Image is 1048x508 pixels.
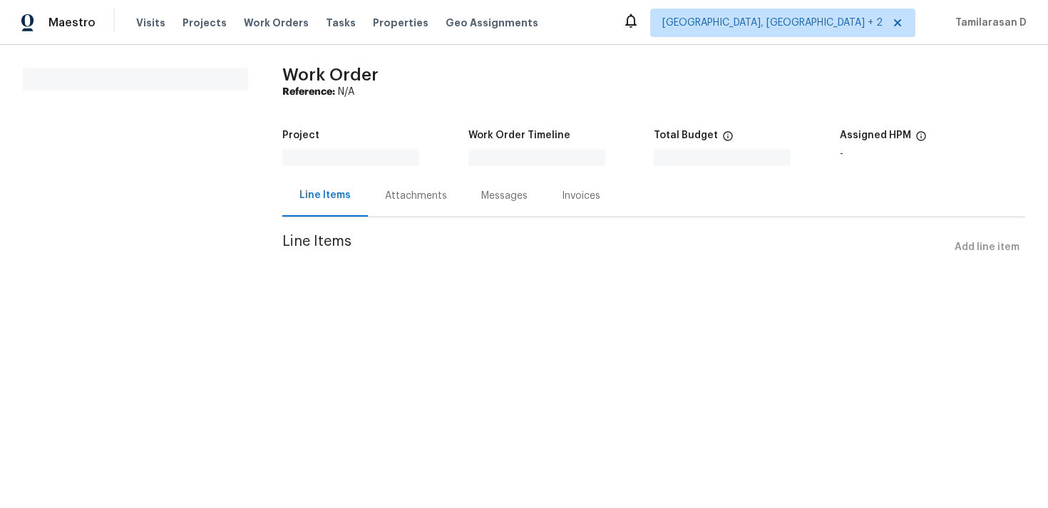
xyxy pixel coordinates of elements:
span: Maestro [48,16,96,30]
h5: Work Order Timeline [468,130,570,140]
span: Visits [136,16,165,30]
span: Tamilarasan D [950,16,1027,30]
h5: Total Budget [654,130,718,140]
div: Invoices [562,189,600,203]
span: The total cost of line items that have been proposed by Opendoor. This sum includes line items th... [722,130,734,149]
span: Projects [183,16,227,30]
div: Line Items [299,188,351,202]
span: Tasks [326,18,356,28]
b: Reference: [282,87,335,97]
span: Line Items [282,234,949,261]
div: N/A [282,85,1025,99]
span: [GEOGRAPHIC_DATA], [GEOGRAPHIC_DATA] + 2 [662,16,883,30]
h5: Project [282,130,319,140]
h5: Assigned HPM [840,130,911,140]
span: Work Orders [244,16,309,30]
div: Attachments [385,189,447,203]
div: - [840,149,1026,159]
span: Properties [373,16,428,30]
div: Messages [481,189,528,203]
span: Geo Assignments [446,16,538,30]
span: The hpm assigned to this work order. [915,130,927,149]
span: Work Order [282,66,379,83]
